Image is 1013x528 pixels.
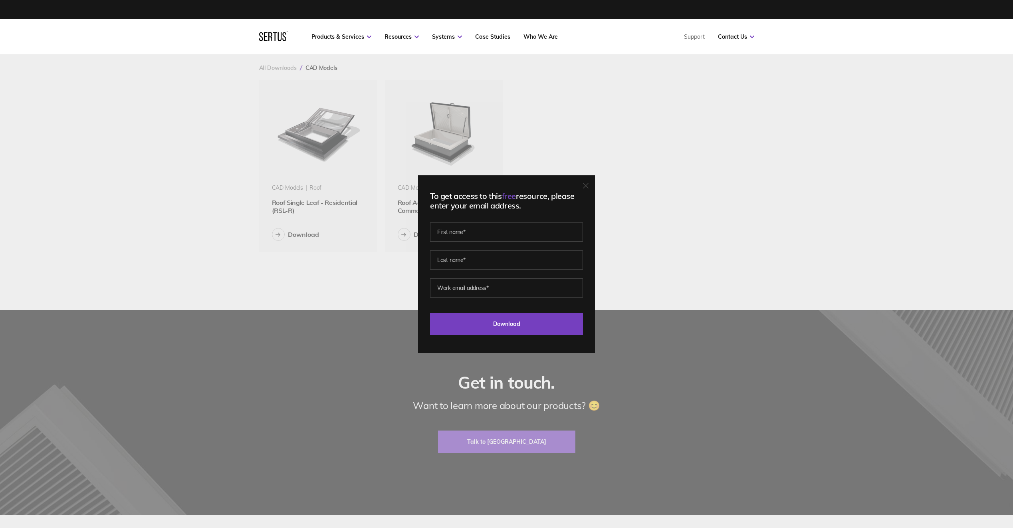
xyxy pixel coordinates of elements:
[523,33,558,40] a: Who We Are
[432,33,462,40] a: Systems
[684,33,705,40] a: Support
[502,191,516,201] span: free
[430,222,583,242] input: First name*
[430,278,583,298] input: Work email address*
[430,191,583,210] div: To get access to this resource, please enter your email address.
[475,33,510,40] a: Case Studies
[430,250,583,270] input: Last name*
[311,33,371,40] a: Products & Services
[869,435,1013,528] iframe: Chat Widget
[718,33,754,40] a: Contact Us
[385,33,419,40] a: Resources
[430,313,583,335] input: Download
